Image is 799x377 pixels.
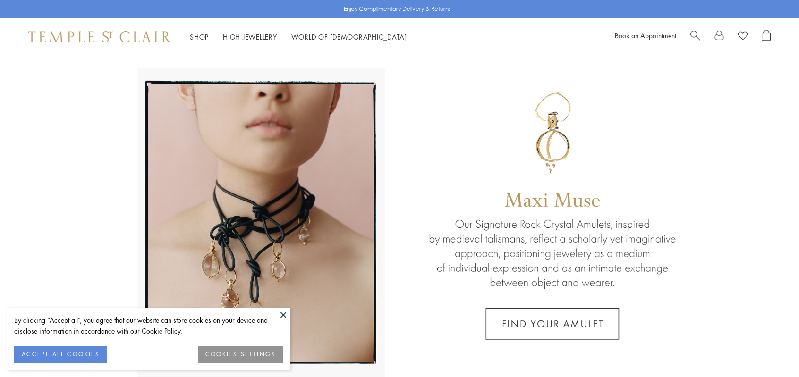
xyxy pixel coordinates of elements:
a: Book an Appointment [615,31,676,40]
a: Open Shopping Bag [762,30,771,44]
nav: Main navigation [190,31,407,43]
a: View Wishlist [738,30,748,44]
button: COOKIES SETTINGS [198,346,283,363]
img: Temple St. Clair [28,31,171,42]
a: Search [690,30,700,44]
a: High JewelleryHigh Jewellery [223,32,277,42]
div: By clicking “Accept all”, you agree that our website can store cookies on your device and disclos... [14,315,283,336]
a: World of [DEMOGRAPHIC_DATA]World of [DEMOGRAPHIC_DATA] [291,32,407,42]
button: ACCEPT ALL COOKIES [14,346,107,363]
p: Enjoy Complimentary Delivery & Returns [344,4,451,14]
a: ShopShop [190,32,209,42]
